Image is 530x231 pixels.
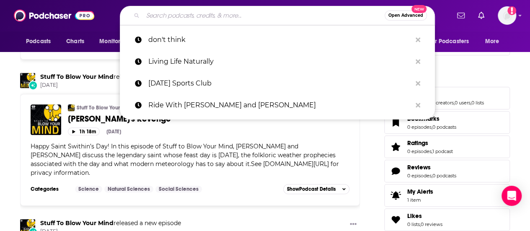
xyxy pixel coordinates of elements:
[407,212,422,220] span: Likes
[31,186,68,192] h3: Categories
[411,5,427,13] span: New
[287,186,336,192] span: Show Podcast Details
[432,148,432,154] span: ,
[454,8,468,23] a: Show notifications dropdown
[148,29,411,51] p: don't think
[387,141,404,153] a: Ratings
[31,143,339,176] span: Happy Saint Swithin’s Day! In this episode of Stuff to Blow Your Mind, [PERSON_NAME] and [PERSON_...
[407,139,428,147] span: Ratings
[507,6,516,15] svg: Add a profile image
[68,127,100,135] button: 1h 18m
[455,100,471,106] a: 0 users
[387,189,404,201] span: My Alerts
[471,100,484,106] a: 0 lists
[384,135,510,158] span: Ratings
[40,219,114,227] a: Stuff To Blow Your Mind
[40,82,181,89] span: [DATE]
[407,188,433,195] span: My Alerts
[498,6,516,25] button: Show profile menu
[106,129,121,135] div: [DATE]
[120,6,435,25] div: Search podcasts, credits, & more...
[454,100,455,106] span: ,
[387,214,404,226] a: Likes
[120,29,435,51] a: don't think
[40,219,181,227] h3: released a new episode
[20,73,35,88] img: Stuff To Blow Your Mind
[148,73,411,94] p: Sunday Sports Club
[407,164,431,171] span: Reviews
[155,186,202,192] a: Social Sciences
[407,124,432,130] a: 0 episodes
[407,164,456,171] a: Reviews
[432,173,432,179] span: ,
[283,184,349,194] button: ShowPodcast Details
[423,34,481,49] button: open menu
[432,124,432,130] span: ,
[429,36,469,47] span: For Podcasters
[68,114,266,124] a: [PERSON_NAME]'s Revenge
[384,111,510,134] span: Bookmarks
[346,219,360,230] button: Show More Button
[120,94,435,116] a: Ride With [PERSON_NAME] and [PERSON_NAME]
[148,94,411,116] p: Ride With Benito Skinner and Mary Beth Barone
[407,115,456,122] a: Bookmarks
[384,184,510,207] a: My Alerts
[407,148,432,154] a: 0 episodes
[99,36,129,47] span: Monitoring
[479,34,510,49] button: open menu
[77,104,133,111] a: Stuff To Blow Your Mind
[485,36,499,47] span: More
[407,221,420,227] a: 0 lists
[407,139,453,147] a: Ratings
[471,100,471,106] span: ,
[384,208,510,231] span: Likes
[475,8,488,23] a: Show notifications dropdown
[14,8,94,23] img: Podchaser - Follow, Share and Rate Podcasts
[388,13,423,18] span: Open Advanced
[68,114,171,124] span: [PERSON_NAME]'s Revenge
[40,73,114,80] a: Stuff To Blow Your Mind
[387,117,404,128] a: Bookmarks
[421,221,442,227] a: 0 reviews
[120,51,435,73] a: Living Life Naturally
[407,173,432,179] a: 0 episodes
[20,34,62,49] button: open menu
[68,104,75,111] img: Stuff To Blow Your Mind
[31,104,61,135] img: Saint Swithin's Revenge
[104,186,153,192] a: Natural Sciences
[407,91,484,98] a: Follows
[40,73,181,81] h3: released a new episode
[66,36,84,47] span: Charts
[75,186,102,192] a: Science
[498,6,516,25] img: User Profile
[420,221,421,227] span: ,
[93,34,140,49] button: open menu
[28,80,38,90] div: New Episode
[432,148,453,154] a: 1 podcast
[387,165,404,177] a: Reviews
[120,73,435,94] a: [DATE] Sports Club
[143,9,385,22] input: Search podcasts, credits, & more...
[407,212,442,220] a: Likes
[384,87,510,109] span: Follows
[407,197,433,203] span: 1 item
[26,36,51,47] span: Podcasts
[432,124,456,130] a: 0 podcasts
[432,100,454,106] a: 0 creators
[502,186,522,206] div: Open Intercom Messenger
[385,10,427,21] button: Open AdvancedNew
[432,173,456,179] a: 0 podcasts
[498,6,516,25] span: Logged in as Ashley_Beenen
[61,34,89,49] a: Charts
[148,51,411,73] p: Living Life Naturally
[384,160,510,182] span: Reviews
